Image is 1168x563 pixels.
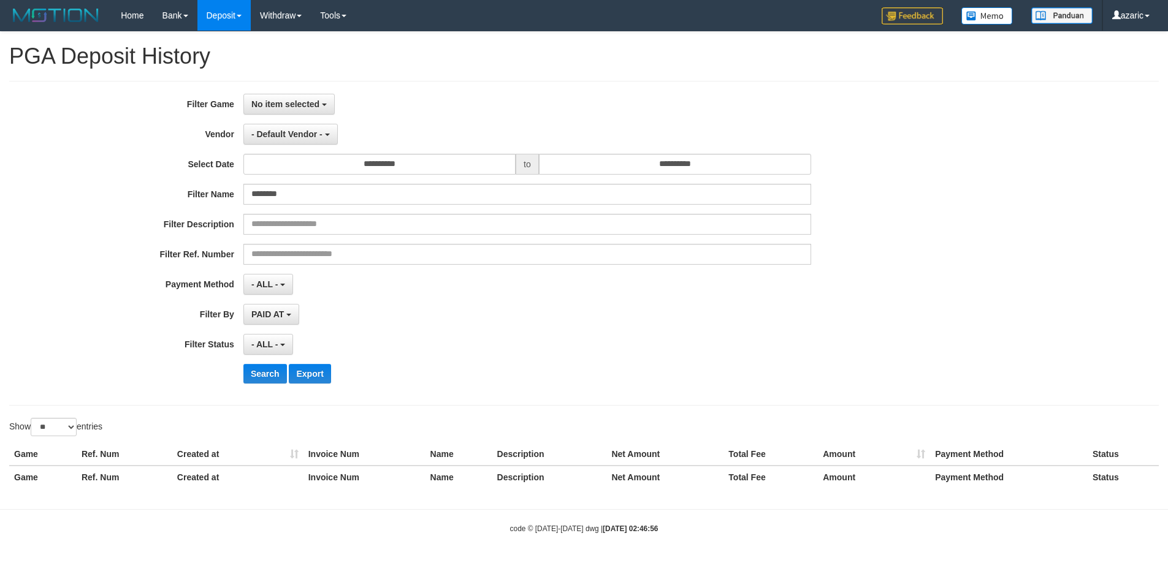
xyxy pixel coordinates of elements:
th: Game [9,443,77,466]
th: Status [1088,466,1159,488]
th: Amount [818,466,930,488]
th: Total Fee [723,466,818,488]
th: Name [426,466,492,488]
th: Created at [172,466,303,488]
th: Payment Method [930,443,1088,466]
img: Button%20Memo.svg [961,7,1013,25]
span: - ALL - [251,279,278,289]
th: Description [492,466,607,488]
img: Feedback.jpg [882,7,943,25]
span: PAID AT [251,309,284,319]
span: to [516,154,539,175]
button: Search [243,364,287,384]
img: panduan.png [1031,7,1093,24]
th: Net Amount [606,466,723,488]
th: Payment Method [930,466,1088,488]
button: PAID AT [243,304,299,325]
th: Invoice Num [303,443,426,466]
th: Ref. Num [77,443,172,466]
select: Showentries [31,418,77,436]
th: Total Fee [723,443,818,466]
span: - Default Vendor - [251,129,323,139]
img: MOTION_logo.png [9,6,102,25]
small: code © [DATE]-[DATE] dwg | [510,524,658,533]
th: Amount [818,443,930,466]
th: Description [492,443,607,466]
th: Ref. Num [77,466,172,488]
h1: PGA Deposit History [9,44,1159,69]
label: Show entries [9,418,102,436]
th: Invoice Num [303,466,426,488]
th: Name [426,443,492,466]
th: Created at [172,443,303,466]
th: Status [1088,443,1159,466]
button: - ALL - [243,274,293,295]
th: Net Amount [606,443,723,466]
th: Game [9,466,77,488]
button: - ALL - [243,334,293,355]
button: Export [289,364,330,384]
span: - ALL - [251,339,278,349]
button: No item selected [243,94,335,115]
button: - Default Vendor - [243,124,338,145]
span: No item selected [251,99,319,109]
strong: [DATE] 02:46:56 [603,524,658,533]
